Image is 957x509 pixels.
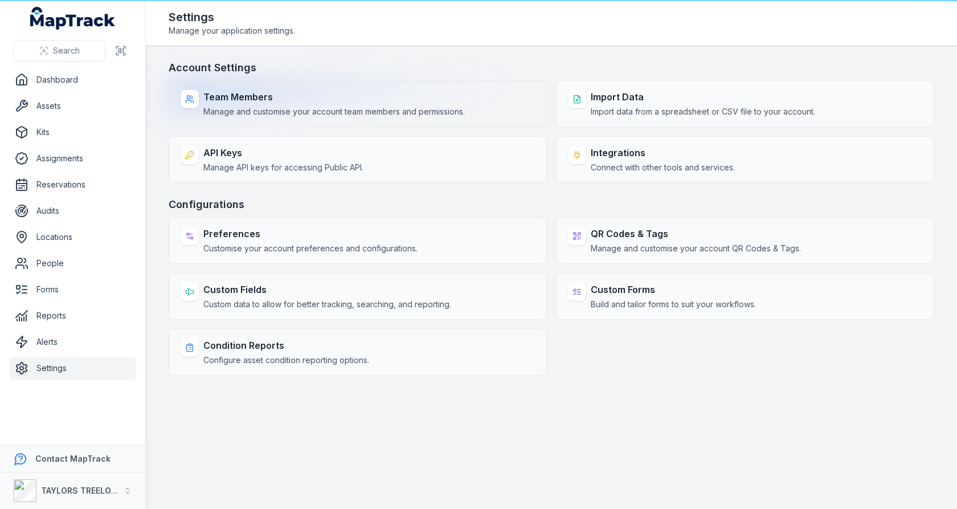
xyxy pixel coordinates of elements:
[203,283,451,296] strong: Custom Fields
[556,80,934,127] a: Import DataImport data from a spreadsheet or CSV file to your account.
[169,136,547,183] a: API KeysManage API keys for accessing Public API.
[591,90,815,104] strong: Import Data
[9,95,136,117] a: Assets
[41,486,136,495] strong: TAYLORS TREELOPPING
[203,339,369,352] strong: Condition Reports
[591,227,801,241] strong: QR Codes & Tags
[9,252,136,275] a: People
[169,329,547,376] a: Condition ReportsConfigure asset condition reporting options.
[9,357,136,380] a: Settings
[9,304,136,327] a: Reports
[169,273,547,320] a: Custom FieldsCustom data to allow for better tracking, searching, and reporting.
[169,60,934,76] h3: Account Settings
[9,173,136,196] a: Reservations
[14,40,105,62] button: Search
[169,9,295,25] h2: Settings
[556,136,934,183] a: IntegrationsConnect with other tools and services.
[169,217,547,264] a: PreferencesCustomise your account preferences and configurations.
[9,226,136,249] a: Locations
[203,106,465,117] span: Manage and customise your account team members and permissions.
[169,197,934,213] h3: Configurations
[556,217,934,264] a: QR Codes & TagsManage and customise your account QR Codes & Tags.
[591,106,815,117] span: Import data from a spreadsheet or CSV file to your account.
[9,68,136,91] a: Dashboard
[35,454,111,463] strong: Contact MapTrack
[591,162,735,173] span: Connect with other tools and services.
[591,299,756,310] span: Build and tailor forms to suit your workflows.
[203,355,369,366] span: Configure asset condition reporting options.
[9,331,136,353] a: Alerts
[203,243,418,254] span: Customise your account preferences and configurations.
[591,146,735,160] strong: Integrations
[9,278,136,301] a: Forms
[203,90,465,104] strong: Team Members
[203,227,418,241] strong: Preferences
[9,199,136,222] a: Audits
[591,283,756,296] strong: Custom Forms
[203,162,363,173] span: Manage API keys for accessing Public API.
[9,121,136,144] a: Kits
[53,45,80,56] span: Search
[556,273,934,320] a: Custom FormsBuild and tailor forms to suit your workflows.
[203,299,451,310] span: Custom data to allow for better tracking, searching, and reporting.
[169,80,547,127] a: Team MembersManage and customise your account team members and permissions.
[169,25,295,36] span: Manage your application settings.
[203,146,363,160] strong: API Keys
[9,147,136,170] a: Assignments
[30,7,116,30] a: MapTrack
[591,243,801,254] span: Manage and customise your account QR Codes & Tags.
